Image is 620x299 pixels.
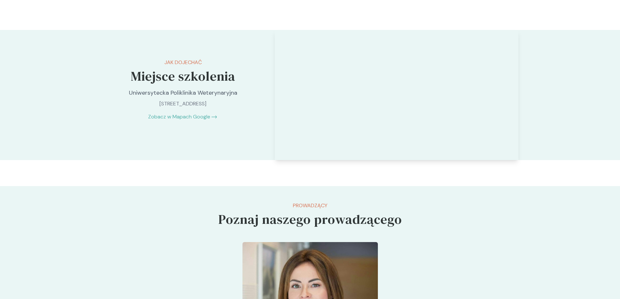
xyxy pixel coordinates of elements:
p: Uniwersytecka Poliklinika Weterynaryjna [115,88,251,97]
h5: Miejsce szkolenia [115,66,251,86]
p: Prowadzący [107,202,513,210]
p: Jak dojechać [115,59,251,66]
p: [STREET_ADDRESS] [115,100,251,108]
h5: Poznaj naszego prowadzącego [107,210,513,229]
a: Zobacz w Mapach Google [148,113,210,121]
